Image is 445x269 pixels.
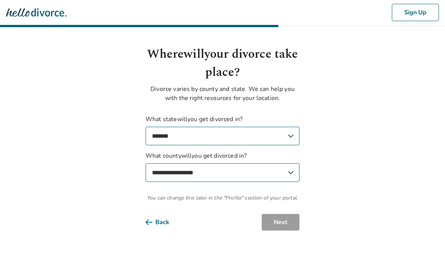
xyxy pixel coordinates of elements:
h1: Where will your divorce take place? [146,45,299,81]
p: Divorce varies by county and state. We can help you with the right resources for your location. [146,85,299,103]
button: Back [146,214,181,231]
label: What state will you get divorced in? [146,115,299,145]
img: Hello Divorce Logo [6,5,66,20]
iframe: Chat Widget [407,233,445,269]
select: What countywillyou get divorced in? [146,163,299,182]
button: Sign Up [392,4,439,21]
span: You can change this later in the "Profile" section of your portal. [146,194,299,202]
button: Next [262,214,299,231]
label: What county will you get divorced in? [146,151,299,182]
select: What statewillyou get divorced in? [146,127,299,145]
